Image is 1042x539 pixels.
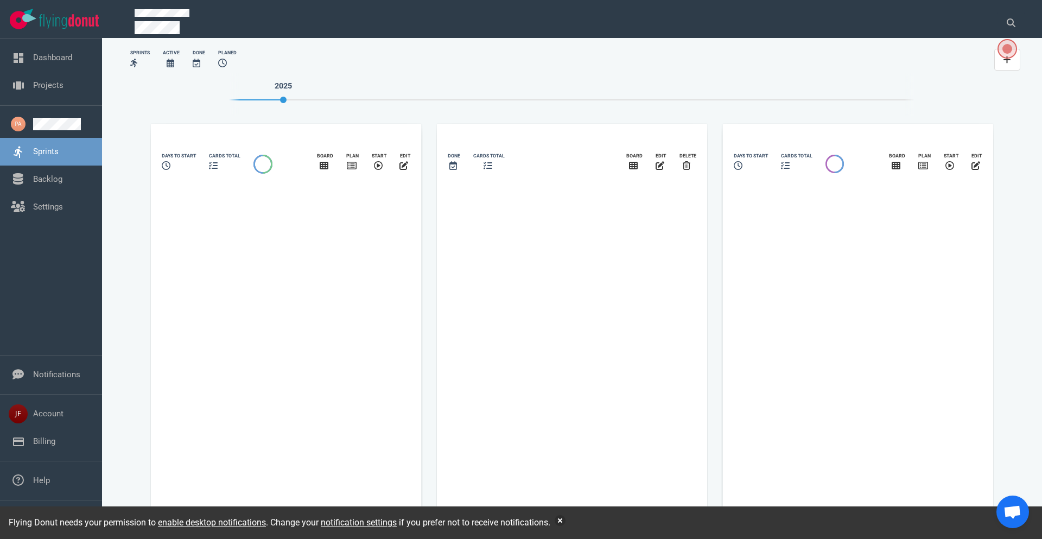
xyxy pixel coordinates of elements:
div: edit [656,153,666,160]
a: Board [889,153,905,173]
div: cards total [781,153,812,160]
div: days to start [734,153,768,160]
a: Board [626,153,643,173]
a: notification settings [321,517,397,528]
span: . Change your if you prefer not to receive notifications. [266,517,550,528]
a: enable desktop notifications [158,517,266,528]
div: cards total [473,153,505,160]
div: slide 3 of 3 [715,116,1001,515]
a: Billing [33,436,55,446]
div: cards total [209,153,240,160]
div: Board [626,153,643,160]
img: Flying Donut text logo [39,14,99,29]
div: Delete [679,153,696,160]
div: days to start [162,153,196,160]
a: Help [33,475,50,485]
span: 2025 [275,81,292,91]
div: slide 2 of 3 [429,116,715,515]
div: Board [317,153,333,160]
div: Board [889,153,905,160]
a: Account [33,409,63,418]
a: Sprints [33,147,59,156]
div: Plan [918,153,931,160]
div: edit [971,153,982,160]
div: Start [372,153,386,160]
div: Start [944,153,958,160]
section: carousel-slider [143,116,1001,515]
div: Planed [218,49,237,56]
div: Plan [346,153,359,160]
a: Backlog [33,174,62,184]
div: Active [163,49,180,56]
a: Dashboard [33,53,72,62]
span: Flying Donut needs your permission to [9,517,266,528]
div: Done [193,49,205,56]
a: Projects [33,80,63,90]
button: Open the dialog [997,39,1017,59]
a: Notifications [33,370,80,379]
div: Chat abierto [996,496,1029,528]
a: Board [317,153,333,173]
div: slide 1 of 3 [143,116,429,515]
div: Sprints [130,49,150,56]
div: edit [399,153,410,160]
a: Settings [33,202,63,212]
div: Done [448,153,460,160]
